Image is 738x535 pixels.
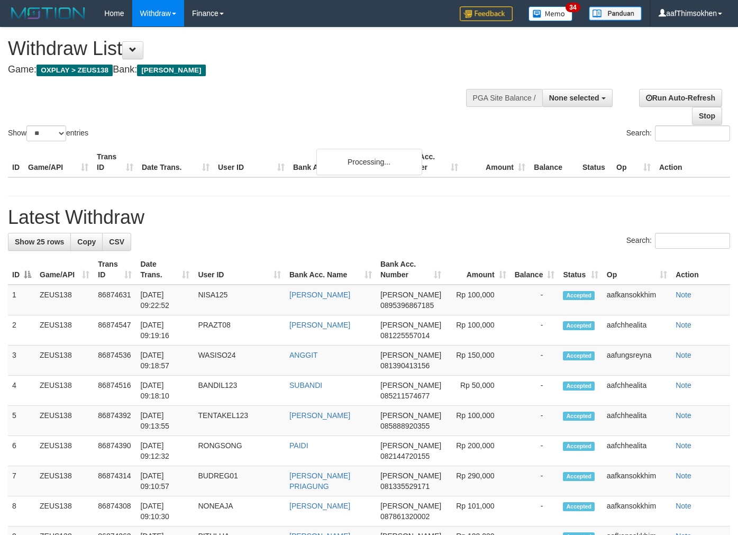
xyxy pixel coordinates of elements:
span: [PERSON_NAME] [380,411,441,420]
td: Rp 150,000 [445,346,510,376]
td: - [511,285,559,315]
span: [PERSON_NAME] [380,291,441,299]
th: Bank Acc. Name [289,147,395,177]
a: PAIDI [289,441,308,450]
td: [DATE] 09:19:16 [136,315,194,346]
th: Op [612,147,655,177]
span: [PERSON_NAME] [380,441,441,450]
a: Note [676,381,691,389]
td: 2 [8,315,35,346]
td: [DATE] 09:10:57 [136,466,194,496]
td: aafkansokkhim [603,466,671,496]
th: Trans ID [93,147,138,177]
td: PRAZT08 [194,315,285,346]
td: aafchhealita [603,436,671,466]
span: Accepted [563,382,595,391]
td: NONEAJA [194,496,285,527]
a: Run Auto-Refresh [639,89,722,107]
td: [DATE] 09:22:52 [136,285,194,315]
a: [PERSON_NAME] [289,321,350,329]
td: 6 [8,436,35,466]
span: Accepted [563,442,595,451]
td: 1 [8,285,35,315]
a: Note [676,471,691,480]
td: ZEUS138 [35,496,94,527]
td: RONGSONG [194,436,285,466]
a: [PERSON_NAME] PRIAGUNG [289,471,350,491]
img: Feedback.jpg [460,6,513,21]
td: [DATE] 09:10:30 [136,496,194,527]
div: Processing... [316,149,422,175]
td: 86874314 [94,466,136,496]
td: TENTAKEL123 [194,406,285,436]
td: BANDIL123 [194,376,285,406]
img: MOTION_logo.png [8,5,88,21]
a: [PERSON_NAME] [289,502,350,510]
th: ID [8,147,24,177]
span: None selected [549,94,599,102]
td: - [511,496,559,527]
td: aafungsreyna [603,346,671,376]
td: Rp 290,000 [445,466,510,496]
th: Bank Acc. Number: activate to sort column ascending [376,255,445,285]
a: Note [676,351,691,359]
h1: Latest Withdraw [8,207,730,228]
th: Date Trans. [138,147,214,177]
th: Game/API: activate to sort column ascending [35,255,94,285]
h4: Game: Bank: [8,65,481,75]
a: CSV [102,233,131,251]
span: Copy 082144720155 to clipboard [380,452,430,460]
img: panduan.png [589,6,642,21]
td: WASISO24 [194,346,285,376]
a: [PERSON_NAME] [289,411,350,420]
td: ZEUS138 [35,315,94,346]
td: Rp 100,000 [445,315,510,346]
th: Balance: activate to sort column ascending [511,255,559,285]
h1: Withdraw List [8,38,481,59]
span: Accepted [563,351,595,360]
td: - [511,315,559,346]
td: 86874516 [94,376,136,406]
td: aafkansokkhim [603,285,671,315]
span: [PERSON_NAME] [380,321,441,329]
td: Rp 100,000 [445,406,510,436]
td: [DATE] 09:13:55 [136,406,194,436]
a: Note [676,441,691,450]
td: Rp 50,000 [445,376,510,406]
span: Accepted [563,502,595,511]
span: Show 25 rows [15,238,64,246]
td: aafchhealita [603,376,671,406]
td: 8 [8,496,35,527]
td: [DATE] 09:12:32 [136,436,194,466]
label: Search: [626,233,730,249]
select: Showentries [26,125,66,141]
td: 86874392 [94,406,136,436]
span: [PERSON_NAME] [380,351,441,359]
th: Balance [530,147,578,177]
th: Amount: activate to sort column ascending [445,255,510,285]
span: Copy 085211574677 to clipboard [380,392,430,400]
label: Search: [626,125,730,141]
th: Status: activate to sort column ascending [559,255,602,285]
td: 5 [8,406,35,436]
td: aafchhealita [603,406,671,436]
a: Show 25 rows [8,233,71,251]
span: CSV [109,238,124,246]
td: ZEUS138 [35,436,94,466]
input: Search: [655,125,730,141]
a: ANGGIT [289,351,318,359]
span: Copy 0895396867185 to clipboard [380,301,434,310]
span: [PERSON_NAME] [380,471,441,480]
th: ID: activate to sort column descending [8,255,35,285]
th: Status [578,147,612,177]
a: Note [676,321,691,329]
td: ZEUS138 [35,285,94,315]
td: [DATE] 09:18:57 [136,346,194,376]
th: Bank Acc. Name: activate to sort column ascending [285,255,376,285]
div: PGA Site Balance / [466,89,542,107]
img: Button%20Memo.svg [529,6,573,21]
td: ZEUS138 [35,346,94,376]
span: Copy 085888920355 to clipboard [380,422,430,430]
td: 4 [8,376,35,406]
td: 86874536 [94,346,136,376]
